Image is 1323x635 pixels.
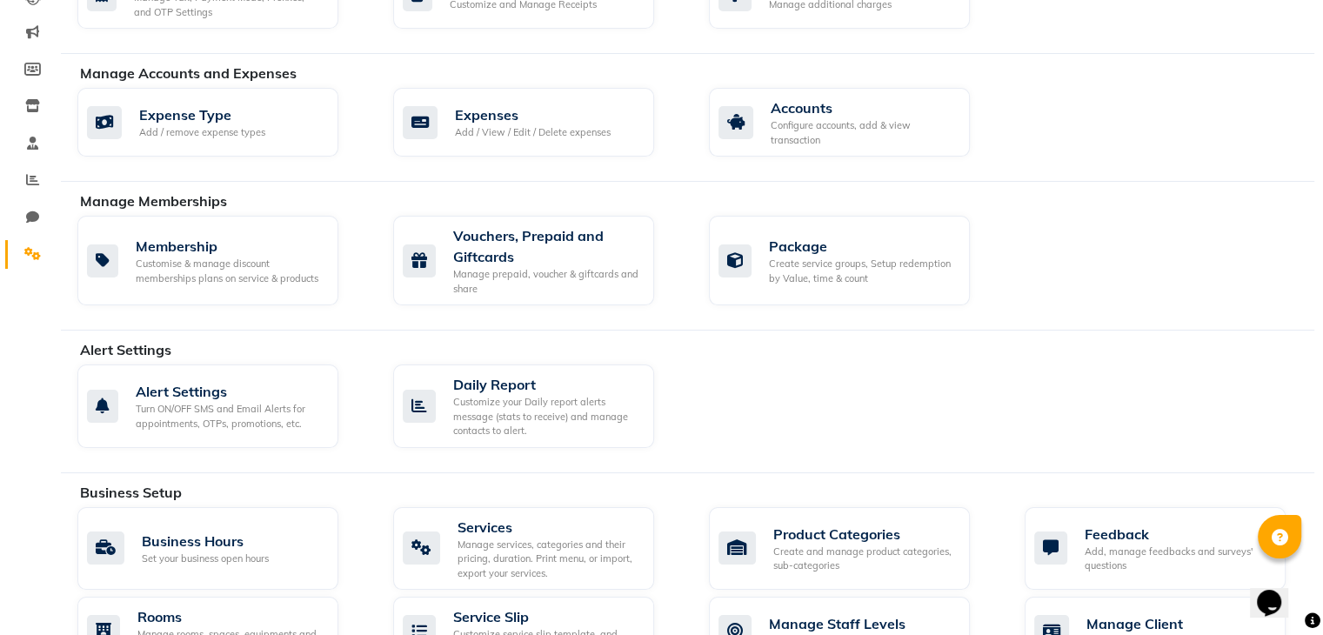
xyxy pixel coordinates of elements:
a: Alert SettingsTurn ON/OFF SMS and Email Alerts for appointments, OTPs, promotions, etc. [77,364,367,448]
div: Feedback [1085,524,1272,545]
div: Business Hours [142,531,269,551]
div: Manage prepaid, voucher & giftcards and share [453,267,640,296]
div: Create and manage product categories, sub-categories [773,545,956,573]
a: MembershipCustomise & manage discount memberships plans on service & products [77,216,367,305]
div: Rooms [137,606,324,627]
a: FeedbackAdd, manage feedbacks and surveys' questions [1025,507,1314,591]
div: Alert Settings [136,381,324,402]
div: Create service groups, Setup redemption by Value, time & count [769,257,956,285]
div: Manage Client [1086,613,1183,634]
div: Customise & manage discount memberships plans on service & products [136,257,324,285]
div: Service Slip [453,606,640,627]
div: Expense Type [139,104,265,125]
div: Package [769,236,956,257]
div: Product Categories [773,524,956,545]
div: Membership [136,236,324,257]
a: Daily ReportCustomize your Daily report alerts message (stats to receive) and manage contacts to ... [393,364,683,448]
iframe: chat widget [1250,565,1306,618]
div: Daily Report [453,374,640,395]
a: Vouchers, Prepaid and GiftcardsManage prepaid, voucher & giftcards and share [393,216,683,305]
div: Add / remove expense types [139,125,265,140]
a: ExpensesAdd / View / Edit / Delete expenses [393,88,683,157]
div: Services [458,517,640,538]
div: Turn ON/OFF SMS and Email Alerts for appointments, OTPs, promotions, etc. [136,402,324,431]
a: Product CategoriesCreate and manage product categories, sub-categories [709,507,999,591]
div: Manage Staff Levels [769,613,931,634]
div: Customize your Daily report alerts message (stats to receive) and manage contacts to alert. [453,395,640,438]
div: Configure accounts, add & view transaction [771,118,956,147]
div: Expenses [455,104,611,125]
a: Expense TypeAdd / remove expense types [77,88,367,157]
div: Manage services, categories and their pricing, duration. Print menu, or import, export your servi... [458,538,640,581]
a: ServicesManage services, categories and their pricing, duration. Print menu, or import, export yo... [393,507,683,591]
div: Vouchers, Prepaid and Giftcards [453,225,640,267]
a: AccountsConfigure accounts, add & view transaction [709,88,999,157]
div: Add / View / Edit / Delete expenses [455,125,611,140]
a: Business HoursSet your business open hours [77,507,367,591]
div: Add, manage feedbacks and surveys' questions [1085,545,1272,573]
div: Set your business open hours [142,551,269,566]
div: Accounts [771,97,956,118]
a: PackageCreate service groups, Setup redemption by Value, time & count [709,216,999,305]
